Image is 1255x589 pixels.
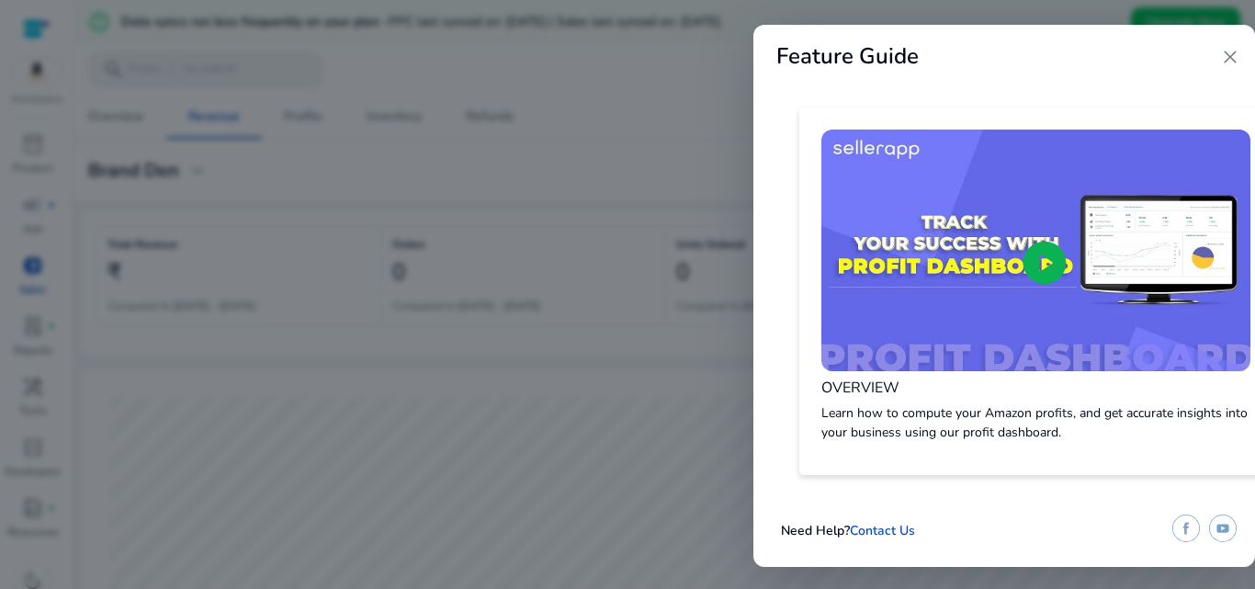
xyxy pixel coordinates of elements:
a: Contact Us [850,522,915,539]
img: sddefault.jpg [821,130,1250,371]
span: play_circle [1019,237,1070,289]
h4: OVERVIEW [821,379,1250,397]
h2: Feature Guide [776,43,919,70]
p: Learn how to compute your Amazon profits, and get accurate insights into your business using our ... [821,403,1250,442]
h5: Need Help? [781,524,915,539]
span: close [1219,46,1241,68]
